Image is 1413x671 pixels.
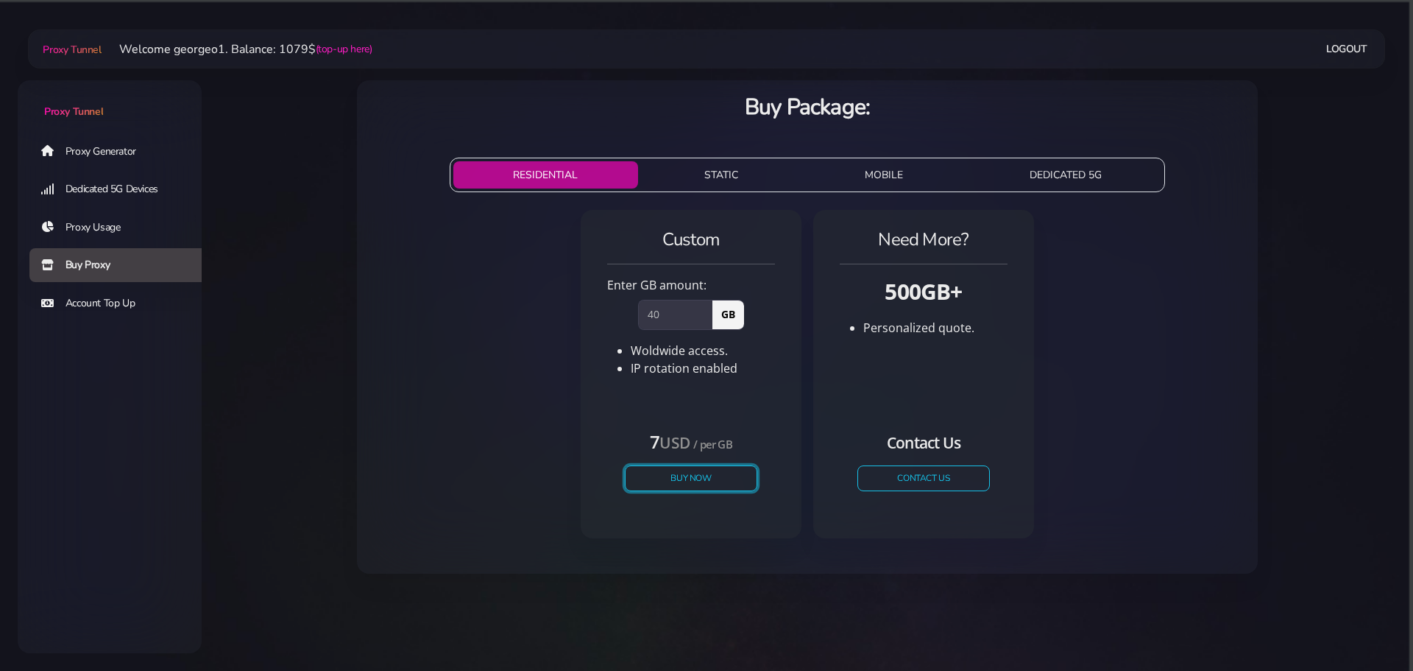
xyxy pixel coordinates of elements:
[969,161,1162,189] button: DEDICATED 5G
[631,342,775,359] li: Woldwide access.
[18,80,202,119] a: Proxy Tunnel
[625,466,757,491] button: Buy Now
[804,161,963,189] button: MOBILE
[40,38,101,61] a: Proxy Tunnel
[43,43,101,57] span: Proxy Tunnel
[29,172,213,206] a: Dedicated 5G Devices
[659,432,690,453] small: USD
[712,300,744,329] span: GB
[607,228,775,252] h4: Custom
[887,432,960,453] small: Contact Us
[631,359,775,377] li: IP rotation enabled
[29,134,213,168] a: Proxy Generator
[693,437,732,452] small: / per GB
[316,41,372,57] a: (top-up here)
[44,105,103,119] span: Proxy Tunnel
[625,429,757,454] h4: 7
[638,300,712,329] input: 0
[369,92,1246,122] h3: Buy Package:
[29,211,213,245] a: Proxy Usage
[840,276,1007,306] h3: 500GB+
[1342,600,1395,653] iframe: Webchat Widget
[644,161,798,189] button: STATIC
[453,161,639,189] button: RESIDENTIAL
[598,276,784,294] div: Enter GB amount:
[29,287,213,320] a: Account Top Up
[863,319,1007,337] li: Personalized quote.
[1326,35,1367,63] a: Logout
[102,41,372,58] li: Welcome georgeo1. Balance: 1079$
[857,466,990,491] a: CONTACT US
[29,248,213,282] a: Buy Proxy
[840,228,1007,252] h4: Need More?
